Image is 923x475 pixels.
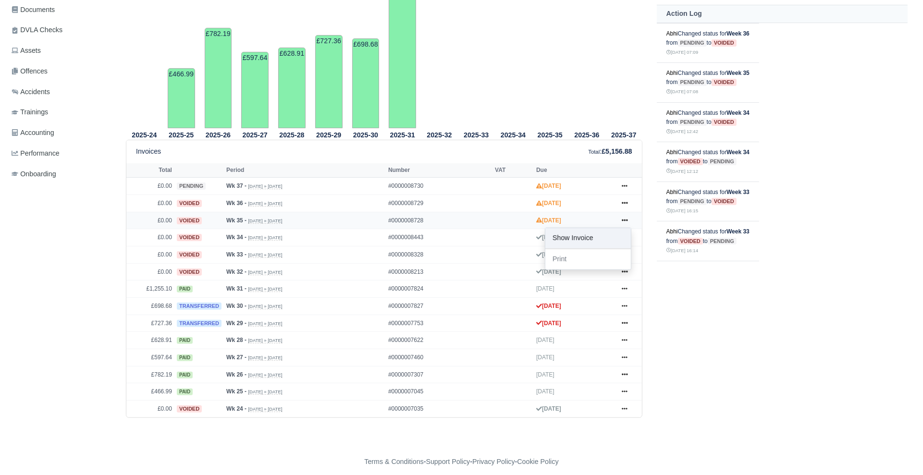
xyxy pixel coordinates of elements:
[177,217,202,224] span: voided
[188,456,736,467] div: - - -
[536,183,561,189] strong: [DATE]
[426,458,470,465] a: Support Policy
[126,280,174,298] td: £1,255.10
[226,268,246,275] strong: Wk 32 -
[666,149,678,156] a: Abhi
[226,320,246,327] strong: Wk 29 -
[386,246,492,264] td: #0000008328
[386,366,492,383] td: #0000007307
[177,234,202,241] span: voided
[657,5,908,23] th: Action Log
[712,198,737,205] span: voided
[536,405,561,412] strong: [DATE]
[657,102,759,142] td: Changed status for from to
[657,23,759,63] td: Changed status for from to
[657,221,759,261] td: Changed status for from to
[536,217,561,224] strong: [DATE]
[126,195,174,212] td: £0.00
[536,320,561,327] strong: [DATE]
[712,39,737,47] span: voided
[136,147,161,156] h6: Invoices
[666,49,698,55] small: [DATE] 07:09
[12,66,48,77] span: Offences
[726,70,750,76] strong: Week 35
[8,165,114,183] a: Onboarding
[8,41,114,60] a: Assets
[126,401,174,417] td: £0.00
[678,198,707,205] span: pending
[248,406,282,412] small: [DATE] » [DATE]
[568,129,605,140] th: 2025-36
[8,62,114,81] a: Offences
[678,119,707,126] span: pending
[472,458,515,465] a: Privacy Policy
[602,147,632,155] strong: £5,156.88
[226,354,246,361] strong: Wk 27 -
[226,234,246,241] strong: Wk 34 -
[177,354,193,361] span: paid
[126,246,174,264] td: £0.00
[226,251,246,258] strong: Wk 33 -
[248,321,282,327] small: [DATE] » [DATE]
[248,304,282,309] small: [DATE] » [DATE]
[278,48,306,128] td: £628.91
[177,251,202,258] span: voided
[248,252,282,258] small: [DATE] » [DATE]
[386,163,492,178] th: Number
[126,383,174,401] td: £466.99
[248,218,282,224] small: [DATE] » [DATE]
[12,4,55,15] span: Documents
[168,68,195,128] td: £466.99
[536,234,561,241] strong: [DATE]
[12,107,48,118] span: Trainings
[364,458,423,465] a: Terms & Conditions
[386,315,492,332] td: #0000007753
[536,285,554,292] span: [DATE]
[545,228,631,248] a: Show Invoice
[708,238,737,245] span: pending
[226,285,246,292] strong: Wk 31 -
[248,269,282,275] small: [DATE] » [DATE]
[666,228,678,235] a: Abhi
[248,372,282,378] small: [DATE] » [DATE]
[226,405,246,412] strong: Wk 24 -
[386,178,492,195] td: #0000008730
[8,83,114,101] a: Accidents
[386,195,492,212] td: #0000008729
[536,200,561,207] strong: [DATE]
[517,458,558,465] a: Cookie Policy
[678,238,703,245] span: voided
[875,429,923,475] iframe: Chat Widget
[248,235,282,241] small: [DATE] » [DATE]
[666,110,678,116] a: Abhi
[205,28,232,128] td: £782.19
[226,303,246,309] strong: Wk 30 -
[657,63,759,103] td: Changed status for from to
[605,129,642,140] th: 2025-37
[200,129,237,140] th: 2025-26
[248,201,282,207] small: [DATE] » [DATE]
[12,24,62,36] span: DVLA Checks
[386,280,492,298] td: #0000007824
[708,158,737,165] span: pending
[12,86,50,97] span: Accidents
[712,119,737,126] span: voided
[678,79,707,86] span: pending
[226,217,246,224] strong: Wk 35 -
[8,0,114,19] a: Documents
[545,249,631,269] a: Print
[226,337,246,343] strong: Wk 28 -
[126,263,174,280] td: £0.00
[352,38,380,128] td: £698.68
[386,212,492,229] td: #0000008728
[536,251,561,258] strong: [DATE]
[236,129,273,140] th: 2025-27
[726,228,750,235] strong: Week 33
[536,303,561,309] strong: [DATE]
[666,30,678,37] a: Abhi
[536,371,554,378] span: [DATE]
[126,178,174,195] td: £0.00
[177,389,193,395] span: paid
[12,45,41,56] span: Assets
[126,212,174,229] td: £0.00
